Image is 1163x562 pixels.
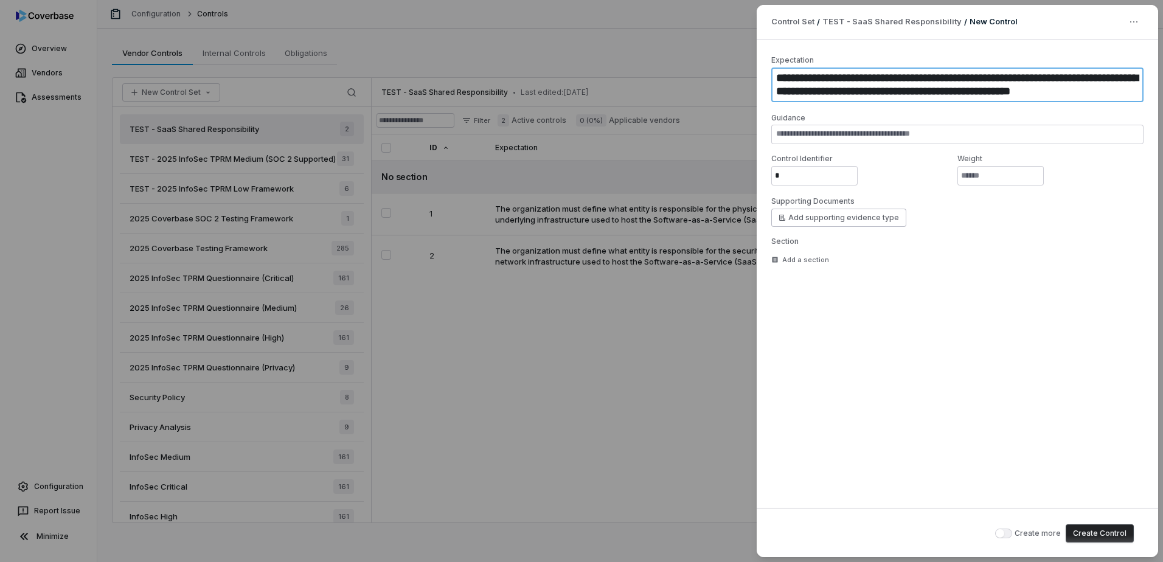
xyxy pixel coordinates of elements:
[771,16,814,28] span: Control Set
[771,154,957,164] label: Control Identifier
[771,209,906,227] button: Add supporting evidence type
[771,113,805,122] label: Guidance
[1015,529,1061,538] span: Create more
[771,237,1144,246] label: Section
[817,16,820,27] p: /
[964,16,967,27] p: /
[768,249,833,271] button: Add a section
[771,196,855,206] label: Supporting Documents
[957,154,1144,164] label: Weight
[995,529,1012,538] button: Create more
[771,55,814,64] label: Expectation
[822,16,962,28] a: TEST - SaaS Shared Responsibility
[970,16,1018,26] span: New Control
[1066,524,1134,543] button: Create Control
[771,255,829,265] div: Add a section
